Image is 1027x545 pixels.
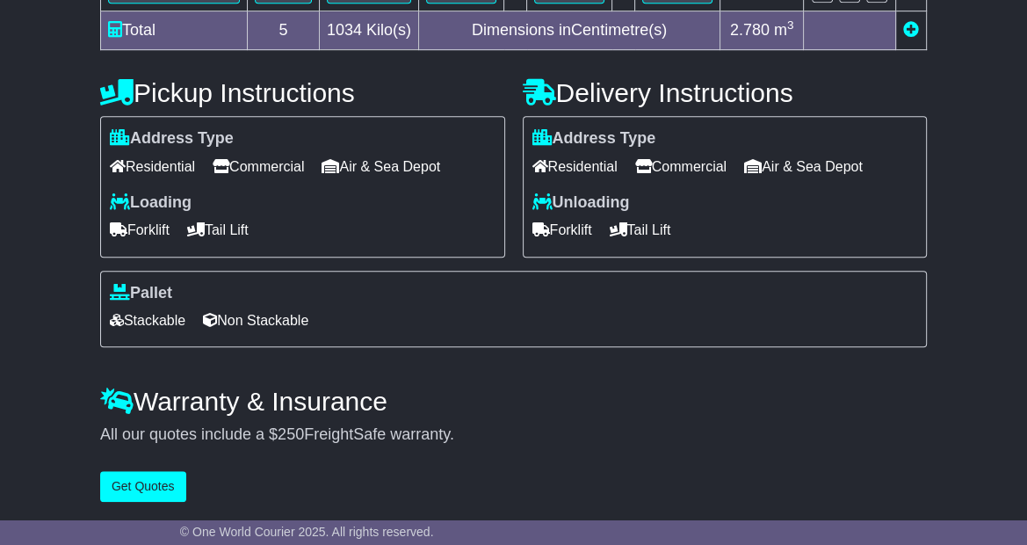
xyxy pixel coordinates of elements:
[100,78,505,107] h4: Pickup Instructions
[322,153,440,180] span: Air & Sea Depot
[774,21,794,39] span: m
[100,425,927,445] div: All our quotes include a $ FreightSafe warranty.
[110,307,185,334] span: Stackable
[903,21,919,39] a: Add new item
[180,525,434,539] span: © One World Courier 2025. All rights reserved.
[110,129,234,149] label: Address Type
[523,78,928,107] h4: Delivery Instructions
[247,11,319,50] td: 5
[100,387,927,416] h4: Warranty & Insurance
[203,307,308,334] span: Non Stackable
[110,193,192,213] label: Loading
[319,11,418,50] td: Kilo(s)
[327,21,362,39] span: 1034
[532,153,618,180] span: Residential
[787,18,794,32] sup: 3
[187,216,249,243] span: Tail Lift
[110,153,195,180] span: Residential
[532,129,656,149] label: Address Type
[635,153,727,180] span: Commercial
[532,216,592,243] span: Forklift
[730,21,770,39] span: 2.780
[110,216,170,243] span: Forklift
[744,153,863,180] span: Air & Sea Depot
[610,216,671,243] span: Tail Lift
[419,11,720,50] td: Dimensions in Centimetre(s)
[213,153,304,180] span: Commercial
[100,471,186,502] button: Get Quotes
[278,425,304,443] span: 250
[532,193,630,213] label: Unloading
[100,11,247,50] td: Total
[110,284,172,303] label: Pallet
